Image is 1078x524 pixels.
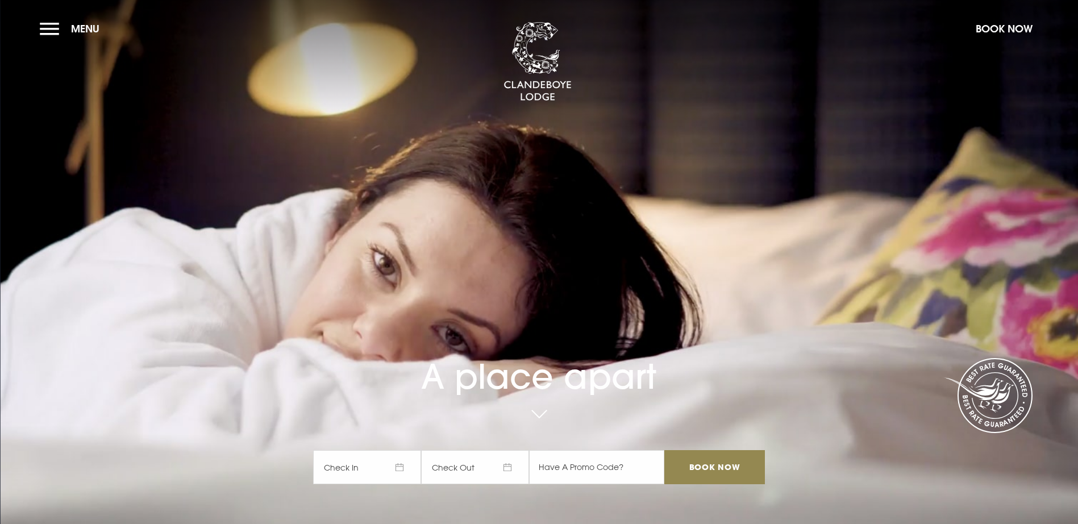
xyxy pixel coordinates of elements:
[970,16,1038,41] button: Book Now
[529,450,664,484] input: Have A Promo Code?
[313,450,421,484] span: Check In
[421,450,529,484] span: Check Out
[503,22,572,102] img: Clandeboye Lodge
[313,325,764,397] h1: A place apart
[664,450,764,484] input: Book Now
[71,22,99,35] span: Menu
[40,16,105,41] button: Menu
